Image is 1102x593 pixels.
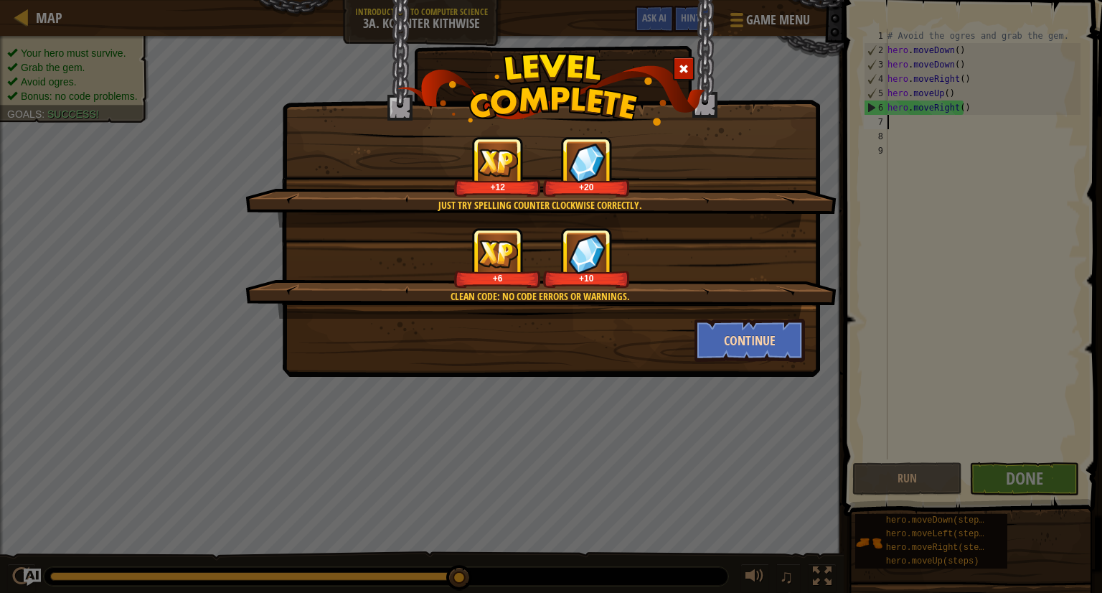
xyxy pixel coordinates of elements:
[478,240,518,268] img: reward_icon_xp.png
[568,143,606,182] img: reward_icon_gems.png
[314,198,766,213] div: Just try spelling counter clockwise correctly.
[457,273,538,284] div: +6
[546,273,627,284] div: +10
[694,319,806,362] button: Continue
[478,149,518,177] img: reward_icon_xp.png
[457,182,538,192] div: +12
[397,53,705,126] img: level_complete.png
[568,234,606,274] img: reward_icon_gems.png
[546,182,627,192] div: +20
[314,289,766,304] div: Clean code: no code errors or warnings.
